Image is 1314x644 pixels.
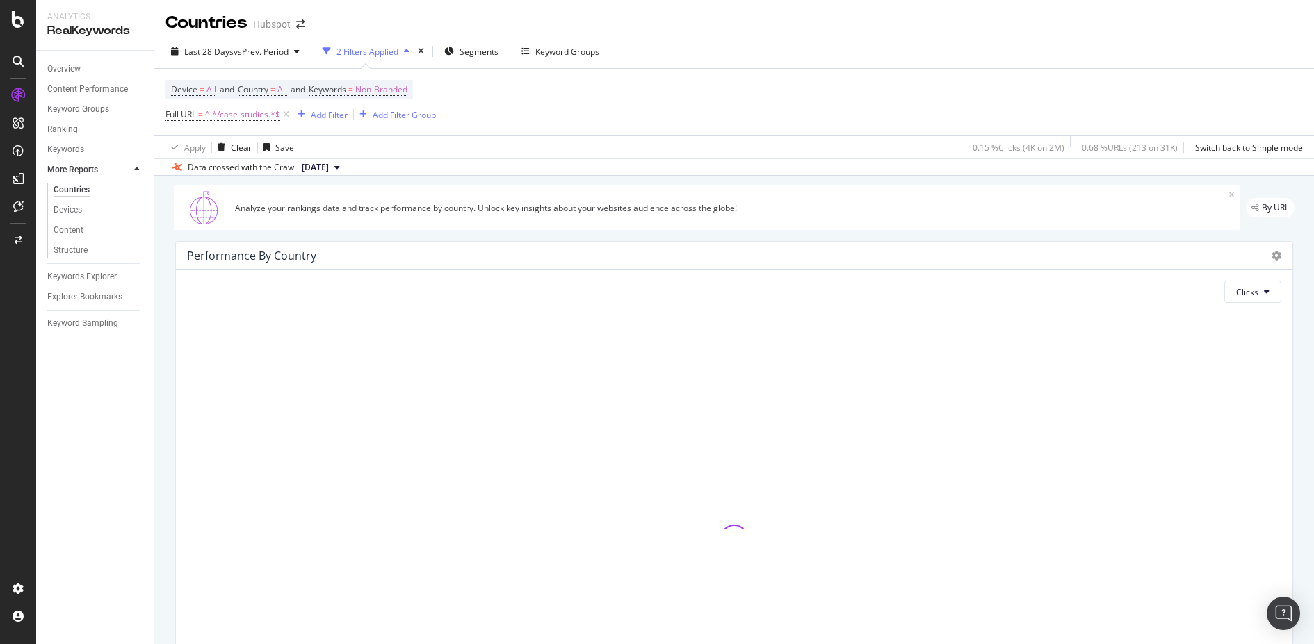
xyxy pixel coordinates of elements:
button: Add Filter [292,106,348,123]
div: Apply [184,142,206,154]
button: Clear [212,136,252,158]
div: Performance by country [187,249,316,263]
div: Content Performance [47,82,128,97]
span: and [220,83,234,95]
span: and [291,83,305,95]
div: Save [275,142,294,154]
span: Clicks [1236,286,1258,298]
div: Countries [54,183,90,197]
div: Analyze your rankings data and track performance by country. Unlock key insights about your websi... [235,202,1228,214]
div: 0.15 % Clicks ( 4K on 2M ) [973,142,1064,154]
a: Content Performance [47,82,144,97]
img: 1GusSBFZZAnHA7zLEg47bDqG2kt9RcmYEu+aKkSRu3AaxSDZ9X71ELQjEAcnUZcSIrNMcgw9IrD2IJjLV5mxQSv0LGqQkmPZE... [179,191,229,224]
div: legacy label [1246,198,1295,217]
span: By URL [1262,204,1289,212]
button: Keyword Groups [516,40,605,63]
div: Structure [54,243,88,258]
span: All [206,80,216,99]
div: Devices [54,203,82,217]
div: Switch back to Simple mode [1195,142,1303,154]
span: 2025 Aug. 12th [302,161,329,174]
button: Save [258,136,294,158]
span: = [200,83,204,95]
div: Open Intercom Messenger [1267,597,1300,630]
a: Content [54,223,144,238]
div: Hubspot [253,17,291,31]
button: Last 28 DaysvsPrev. Period [165,40,305,63]
a: Structure [54,243,144,258]
div: More Reports [47,163,98,177]
div: Ranking [47,122,78,137]
div: Analytics [47,11,143,23]
span: Non-Branded [355,80,407,99]
a: Overview [47,62,144,76]
button: Add Filter Group [354,106,436,123]
button: 2 Filters Applied [317,40,415,63]
span: = [348,83,353,95]
div: times [415,44,427,58]
button: Clicks [1224,281,1281,303]
div: 0.68 % URLs ( 213 on 31K ) [1082,142,1178,154]
a: More Reports [47,163,130,177]
a: Keywords Explorer [47,270,144,284]
div: Countries [165,11,248,35]
div: Keywords [47,142,84,157]
span: Segments [460,46,498,58]
span: Country [238,83,268,95]
a: Keyword Groups [47,102,144,117]
div: Keyword Sampling [47,316,118,331]
a: Ranking [47,122,144,137]
span: = [270,83,275,95]
div: Keywords Explorer [47,270,117,284]
div: Keyword Groups [47,102,109,117]
span: vs Prev. Period [234,46,289,58]
button: Switch back to Simple mode [1190,136,1303,158]
a: Keywords [47,142,144,157]
a: Countries [54,183,144,197]
button: [DATE] [296,159,346,176]
span: ^.*/case-studies.*$ [205,105,280,124]
div: RealKeywords [47,23,143,39]
div: Content [54,223,83,238]
div: 2 Filters Applied [336,46,398,58]
a: Explorer Bookmarks [47,290,144,304]
button: Apply [165,136,206,158]
div: Add Filter Group [373,109,436,121]
a: Devices [54,203,144,217]
div: Explorer Bookmarks [47,290,122,304]
a: Keyword Sampling [47,316,144,331]
div: arrow-right-arrow-left [296,19,305,29]
div: Overview [47,62,81,76]
div: Add Filter [311,109,348,121]
span: Keywords [309,83,346,95]
span: Device [171,83,197,95]
span: All [277,80,287,99]
button: Segments [439,40,504,63]
div: Clear [231,142,252,154]
div: Data crossed with the Crawl [188,161,296,174]
div: Keyword Groups [535,46,599,58]
span: = [198,108,203,120]
span: Last 28 Days [184,46,234,58]
span: Full URL [165,108,196,120]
